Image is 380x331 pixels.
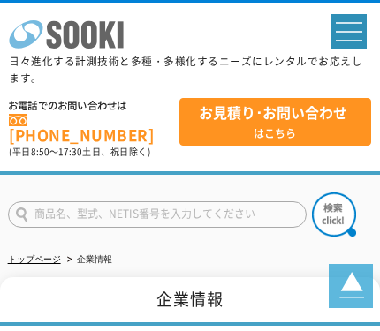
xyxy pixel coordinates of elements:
a: [PHONE_NUMBER] [9,114,172,144]
strong: お見積り･お問い合わせ [199,103,347,122]
a: お見積り･お問い合わせはこちら [179,98,371,146]
span: spMenu [336,31,362,33]
img: btn_search.png [312,192,356,237]
span: お電話でのお問い合わせは [9,98,172,114]
span: 8:50 [31,145,49,158]
a: トップページ [8,254,61,264]
span: 17:30 [58,145,82,158]
li: 企業情報 [64,251,112,269]
input: 商品名、型式、NETIS番号を入力してください [8,201,307,228]
p: 日々進化する計測技術と多種・多様化するニーズにレンタルでお応えします。 [9,53,371,86]
span: (平日 ～ 土日、祝日除く) [9,145,150,158]
span: はこちら [180,103,370,140]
